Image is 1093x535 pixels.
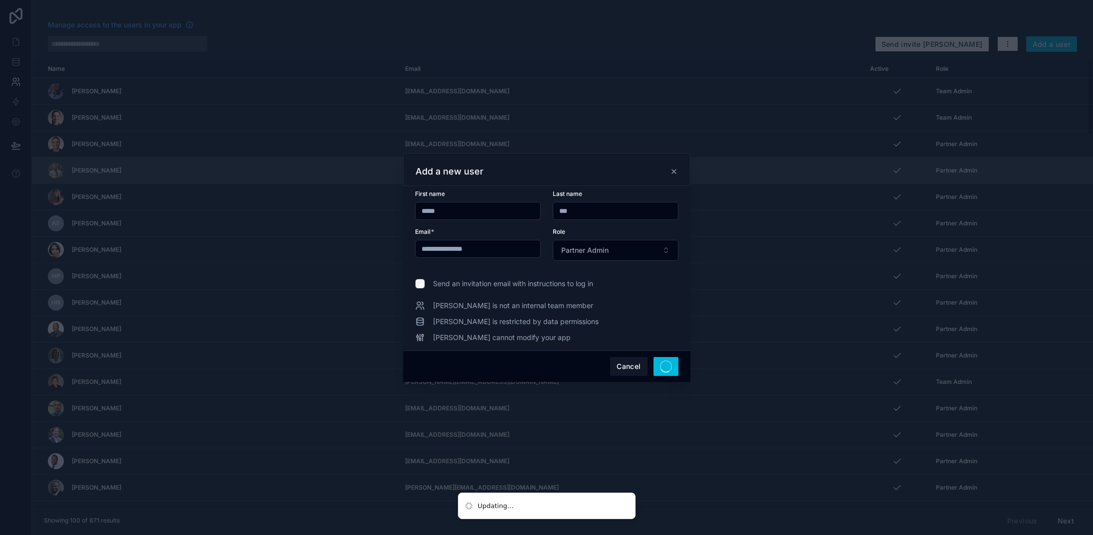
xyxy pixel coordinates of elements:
[553,228,565,235] span: Role
[553,190,582,197] span: Last name
[433,333,571,343] span: [PERSON_NAME] cannot modify your app
[415,279,425,289] input: Send an invitation email with instructions to log in
[610,357,647,376] button: Cancel
[415,190,445,197] span: First name
[415,228,431,235] span: Email
[433,317,599,327] span: [PERSON_NAME] is restricted by data permissions
[561,245,609,255] span: Partner Admin
[416,166,483,178] h3: Add a new user
[553,240,678,261] button: Select Button
[433,279,593,289] span: Send an invitation email with instructions to log in
[478,501,514,511] div: Updating...
[433,301,593,311] span: [PERSON_NAME] is not an internal team member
